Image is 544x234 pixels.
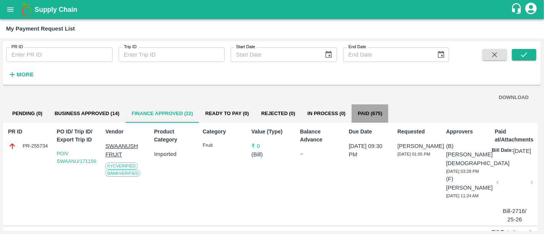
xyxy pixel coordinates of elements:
button: In Process (0) [301,104,352,123]
p: Approvers [446,128,487,136]
button: Pending (0) [6,104,49,123]
span: [DATE] 03:28 PM [446,169,479,174]
span: Bank Verified [105,170,140,177]
button: More [6,68,36,81]
a: Supply Chain [34,4,511,15]
p: [DATE] [513,147,531,155]
p: ( Bill ) [251,150,293,159]
button: Rejected (0) [255,104,301,123]
p: Imported [154,150,195,158]
p: ₹ 0 [251,142,293,150]
p: Value (Type) [251,128,293,136]
p: (B) [PERSON_NAME][DEMOGRAPHIC_DATA] [446,142,487,167]
p: Category [203,128,244,136]
label: Start Date [236,44,255,50]
p: Due Date [349,128,390,136]
p: Bill-2716/ 25-26 [501,207,528,224]
input: Enter Trip ID [119,47,225,62]
button: open drawer [2,1,19,18]
label: End Date [349,44,366,50]
div: PR-255734 [8,142,49,150]
p: (F) [PERSON_NAME] [446,175,487,192]
p: Balance Advance [300,128,341,144]
span: KYC Verified [105,162,137,169]
label: PR ID [11,44,23,50]
button: Finance Approved (22) [125,104,199,123]
button: Choose date [321,47,336,62]
span: [DATE] 11:24 AM [446,193,479,198]
button: Ready To Pay (0) [199,104,255,123]
span: [DATE] 01:05 PM [397,152,430,156]
p: Fruit [203,142,244,149]
p: PO ID/ Trip ID/ Export Trip ID [57,128,98,144]
button: Choose date [434,47,448,62]
p: Vendor [105,128,147,136]
p: Product Category [154,128,195,144]
div: customer-support [511,3,524,16]
p: Requested [397,128,439,136]
button: DOWNLOAD [496,91,532,104]
div: -- [300,150,341,158]
a: PO/V SWAANU/171156 [57,151,96,164]
div: My Payment Request List [6,24,75,34]
p: SWAANUSH FRUIT [105,142,147,159]
input: End Date [343,47,431,62]
p: [DATE] 09:30 PM [349,142,390,159]
button: Business Approved (14) [49,104,125,123]
div: account of current user [524,2,538,18]
label: Trip ID [124,44,137,50]
button: Paid (675) [352,104,388,123]
p: Bill Date: [492,147,513,155]
img: logo [19,2,34,17]
p: Paid at/Attachments [495,128,536,144]
input: Start Date [231,47,318,62]
p: PR ID [8,128,49,136]
strong: More [16,71,34,78]
input: Enter PR ID [6,47,112,62]
b: Supply Chain [34,6,77,13]
p: [PERSON_NAME] [397,142,439,150]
